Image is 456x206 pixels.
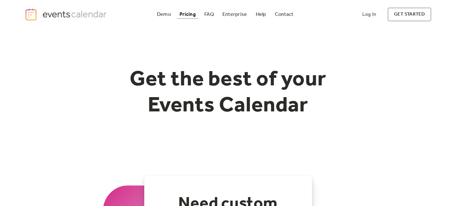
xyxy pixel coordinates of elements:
[222,13,247,16] div: Enterprise
[388,8,431,21] a: get started
[356,8,383,21] a: Log In
[177,10,198,19] a: Pricing
[204,13,214,16] div: FAQ
[256,13,266,16] div: Help
[202,10,216,19] a: FAQ
[154,10,174,19] a: Demo
[253,10,269,19] a: Help
[157,13,171,16] div: Demo
[272,10,296,19] a: Contact
[180,13,196,16] div: Pricing
[220,10,249,19] a: Enterprise
[106,67,350,119] h1: Get the best of your Events Calendar
[275,13,294,16] div: Contact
